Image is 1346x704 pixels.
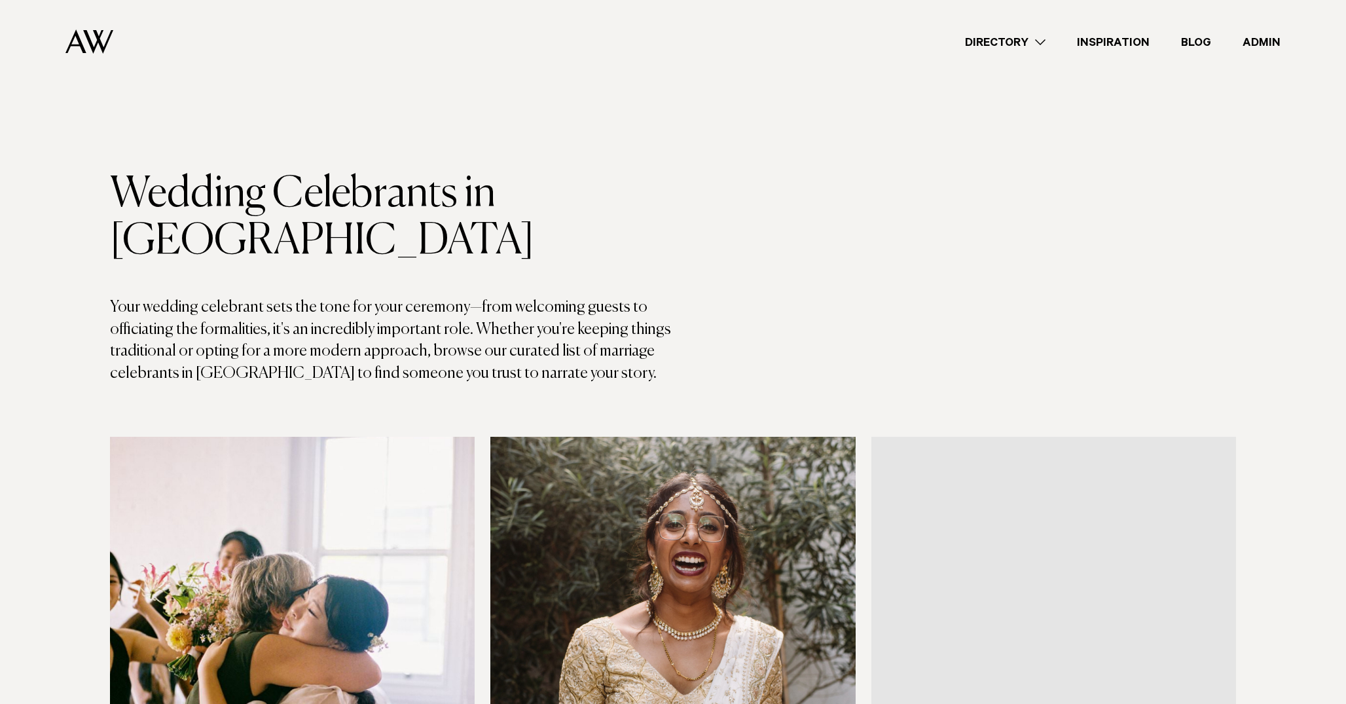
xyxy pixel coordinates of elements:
[1227,33,1296,51] a: Admin
[1061,33,1165,51] a: Inspiration
[1165,33,1227,51] a: Blog
[65,29,113,54] img: Auckland Weddings Logo
[949,33,1061,51] a: Directory
[110,297,673,384] p: Your wedding celebrant sets the tone for your ceremony—from welcoming guests to officiating the f...
[110,171,673,265] h1: Wedding Celebrants in [GEOGRAPHIC_DATA]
